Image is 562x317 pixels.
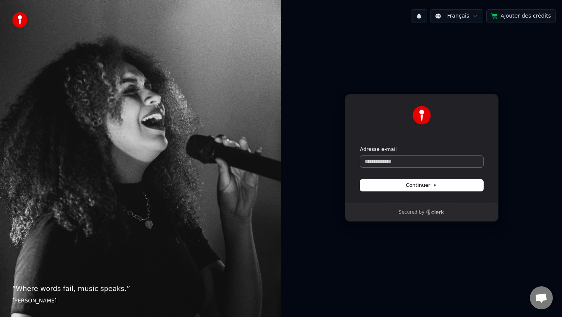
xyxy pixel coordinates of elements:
[12,12,28,28] img: youka
[399,209,424,216] p: Secured by
[360,180,483,191] button: Continuer
[426,209,444,215] a: Clerk logo
[12,283,269,294] p: “ Where words fail, music speaks. ”
[12,297,269,305] footer: [PERSON_NAME]
[530,286,553,309] a: Ouvrir le chat
[486,9,556,23] button: Ajouter des crédits
[413,106,431,124] img: Youka
[406,182,437,189] span: Continuer
[360,146,397,153] label: Adresse e-mail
